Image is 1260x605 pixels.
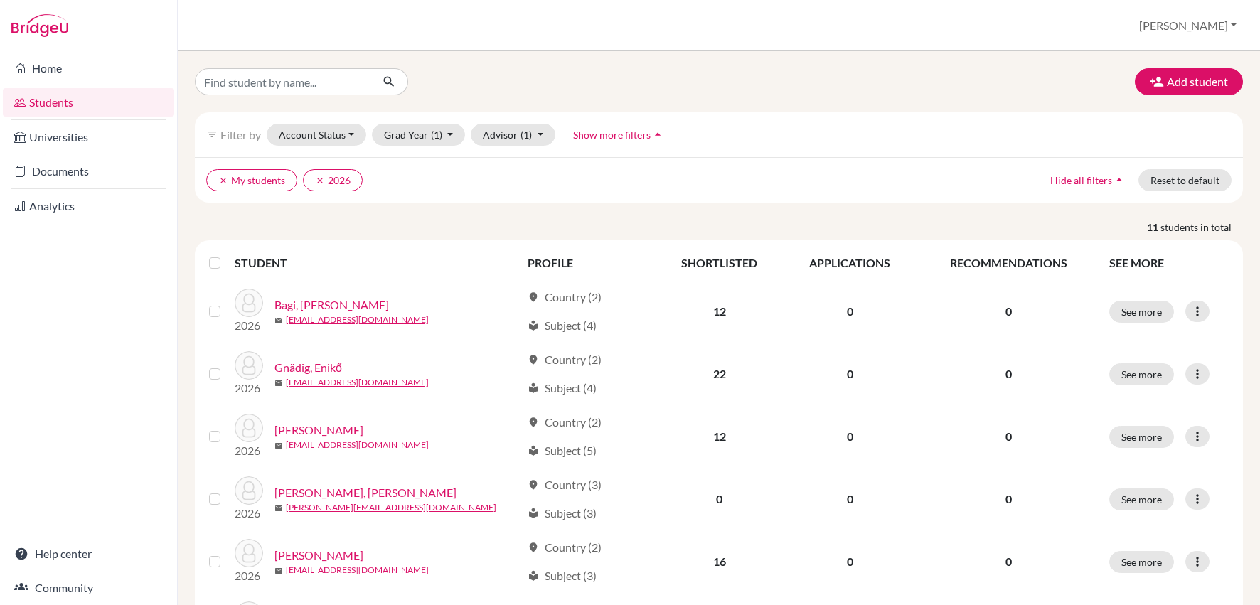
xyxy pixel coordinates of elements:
div: Country (2) [528,414,602,431]
button: clearMy students [206,169,297,191]
span: (1) [431,129,442,141]
span: local_library [528,508,539,519]
div: Subject (5) [528,442,597,459]
img: Bridge-U [11,14,68,37]
p: 0 [926,303,1092,320]
p: 0 [926,553,1092,570]
td: 0 [783,280,917,343]
a: [EMAIL_ADDRESS][DOMAIN_NAME] [286,376,429,389]
span: students in total [1160,220,1243,235]
div: Subject (3) [528,567,597,584]
span: location_on [528,354,539,365]
span: local_library [528,570,539,582]
p: 2026 [235,505,263,522]
button: Add student [1135,68,1243,95]
a: [EMAIL_ADDRESS][DOMAIN_NAME] [286,564,429,577]
strong: 11 [1147,220,1160,235]
span: location_on [528,291,539,303]
button: See more [1109,363,1174,385]
a: [PERSON_NAME], [PERSON_NAME] [274,484,457,501]
a: Home [3,54,174,82]
span: location_on [528,542,539,553]
span: mail [274,441,283,450]
th: STUDENT [235,246,519,280]
td: 0 [656,468,783,530]
td: 12 [656,405,783,468]
i: arrow_drop_up [651,127,665,141]
a: Gnädig, Enikő [274,359,342,376]
button: See more [1109,301,1174,323]
p: 2026 [235,567,263,584]
i: filter_list [206,129,218,140]
a: [EMAIL_ADDRESS][DOMAIN_NAME] [286,314,429,326]
button: Hide all filtersarrow_drop_up [1038,169,1138,191]
span: local_library [528,320,539,331]
th: SEE MORE [1101,246,1237,280]
td: 0 [783,530,917,593]
button: clear2026 [303,169,363,191]
a: Documents [3,157,174,186]
div: Subject (3) [528,505,597,522]
input: Find student by name... [195,68,371,95]
div: Subject (4) [528,317,597,334]
span: (1) [520,129,532,141]
span: local_library [528,445,539,456]
td: 12 [656,280,783,343]
span: location_on [528,479,539,491]
button: Account Status [267,124,366,146]
a: [EMAIL_ADDRESS][DOMAIN_NAME] [286,439,429,451]
th: APPLICATIONS [783,246,917,280]
div: Country (2) [528,539,602,556]
a: Analytics [3,192,174,220]
a: Universities [3,123,174,151]
a: Community [3,574,174,602]
p: 2026 [235,380,263,397]
span: Show more filters [573,129,651,141]
button: [PERSON_NAME] [1133,12,1243,39]
span: Filter by [220,128,261,141]
p: 2026 [235,442,263,459]
button: Advisor(1) [471,124,555,146]
button: Grad Year(1) [372,124,466,146]
button: Reset to default [1138,169,1232,191]
img: Gnädig, Enikő [235,351,263,380]
span: location_on [528,417,539,428]
a: Students [3,88,174,117]
td: 0 [783,468,917,530]
span: mail [274,379,283,387]
span: mail [274,504,283,513]
th: SHORTLISTED [656,246,783,280]
div: Country (2) [528,351,602,368]
p: 0 [926,491,1092,508]
a: [PERSON_NAME][EMAIL_ADDRESS][DOMAIN_NAME] [286,501,496,514]
span: Hide all filters [1050,174,1112,186]
span: mail [274,316,283,325]
img: Bagi, Bence [235,289,263,317]
td: 16 [656,530,783,593]
a: [PERSON_NAME] [274,547,363,564]
a: [PERSON_NAME] [274,422,363,439]
i: arrow_drop_up [1112,173,1126,187]
p: 2026 [235,317,263,334]
button: See more [1109,488,1174,510]
img: Marián, Hanna [235,476,263,505]
th: RECOMMENDATIONS [917,246,1101,280]
i: clear [218,176,228,186]
span: local_library [528,382,539,394]
td: 22 [656,343,783,405]
div: Country (2) [528,289,602,306]
p: 0 [926,365,1092,382]
button: See more [1109,551,1174,573]
i: clear [315,176,325,186]
span: mail [274,567,283,575]
p: 0 [926,428,1092,445]
img: Háry, Laura [235,414,263,442]
a: Bagi, [PERSON_NAME] [274,296,389,314]
th: PROFILE [519,246,656,280]
div: Country (3) [528,476,602,493]
td: 0 [783,405,917,468]
button: Show more filtersarrow_drop_up [561,124,677,146]
a: Help center [3,540,174,568]
div: Subject (4) [528,380,597,397]
button: See more [1109,426,1174,448]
